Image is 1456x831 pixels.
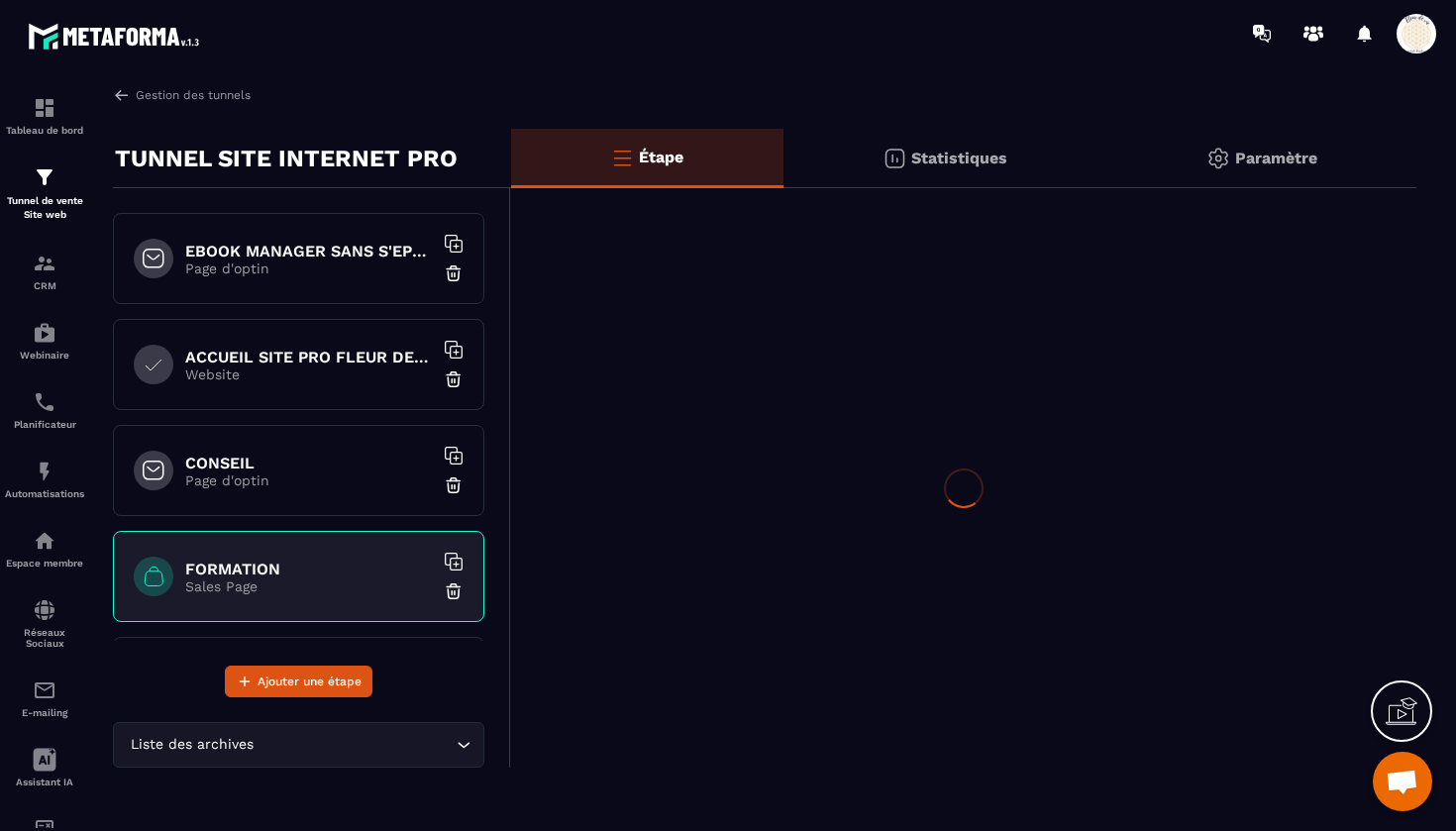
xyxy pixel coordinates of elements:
img: formation [33,165,56,189]
img: setting-gr.5f69749f.svg [1206,147,1230,170]
img: trash [444,369,464,389]
h6: ACCUEIL SITE PRO FLEUR DE VIE [185,348,433,366]
p: Statistiques [911,149,1007,167]
a: schedulerschedulerPlanificateur [5,375,84,445]
p: TUNNEL SITE INTERNET PRO [115,139,458,178]
p: Sales Page [185,578,433,594]
a: social-networksocial-networkRéseaux Sociaux [5,583,84,664]
img: formation [33,96,56,120]
p: Page d'optin [185,260,433,276]
img: email [33,678,56,702]
button: Ajouter une étape [225,666,372,697]
p: Réseaux Sociaux [5,627,84,649]
a: formationformationTableau de bord [5,81,84,151]
img: formation [33,252,56,275]
span: Ajouter une étape [258,672,362,691]
span: Liste des archives [126,734,258,756]
p: Assistant IA [5,777,84,787]
img: trash [444,475,464,495]
a: automationsautomationsAutomatisations [5,445,84,514]
p: CRM [5,280,84,291]
h6: EBOOK MANAGER SANS S'EPUISER OFFERT [185,242,433,260]
a: formationformationTunnel de vente Site web [5,151,84,237]
a: Gestion des tunnels [113,86,251,104]
p: Planificateur [5,419,84,430]
p: E-mailing [5,707,84,718]
a: automationsautomationsWebinaire [5,306,84,375]
div: Ouvrir le chat [1373,752,1432,811]
p: Espace membre [5,558,84,569]
img: automations [33,460,56,483]
p: Tunnel de vente Site web [5,194,84,222]
input: Search for option [258,734,452,756]
p: Webinaire [5,350,84,361]
p: Page d'optin [185,472,433,488]
p: Website [185,366,433,382]
p: Tableau de bord [5,125,84,136]
h6: FORMATION [185,560,433,578]
div: Search for option [113,722,484,768]
img: stats.20deebd0.svg [883,147,906,170]
img: scheduler [33,390,56,414]
p: Paramètre [1235,149,1317,167]
img: arrow [113,86,131,104]
a: Assistant IA [5,733,84,802]
h6: CONSEIL [185,454,433,472]
p: Étape [639,148,683,166]
img: automations [33,529,56,553]
p: Automatisations [5,488,84,499]
a: formationformationCRM [5,237,84,306]
img: social-network [33,598,56,622]
img: trash [444,263,464,283]
a: automationsautomationsEspace membre [5,514,84,583]
img: bars-o.4a397970.svg [610,146,634,169]
img: logo [28,18,206,54]
a: emailemailE-mailing [5,664,84,733]
img: automations [33,321,56,345]
img: trash [444,581,464,601]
